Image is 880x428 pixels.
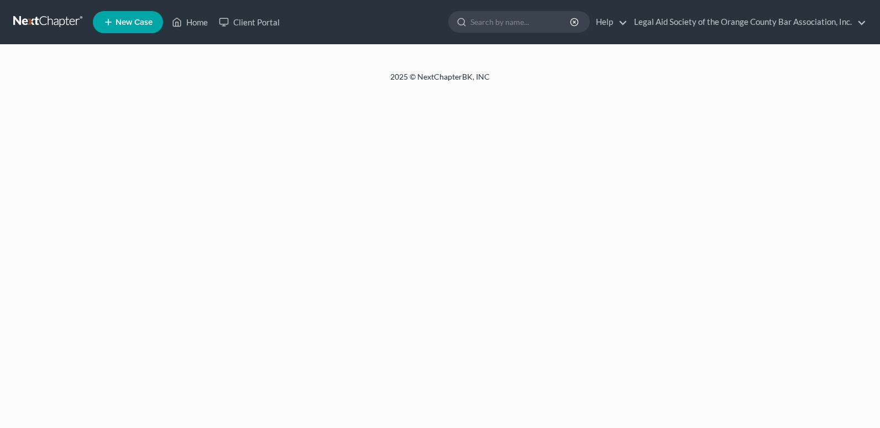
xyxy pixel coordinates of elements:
[125,71,755,91] div: 2025 © NextChapterBK, INC
[116,18,153,27] span: New Case
[213,12,285,32] a: Client Portal
[166,12,213,32] a: Home
[470,12,572,32] input: Search by name...
[628,12,866,32] a: Legal Aid Society of the Orange County Bar Association, Inc.
[590,12,627,32] a: Help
